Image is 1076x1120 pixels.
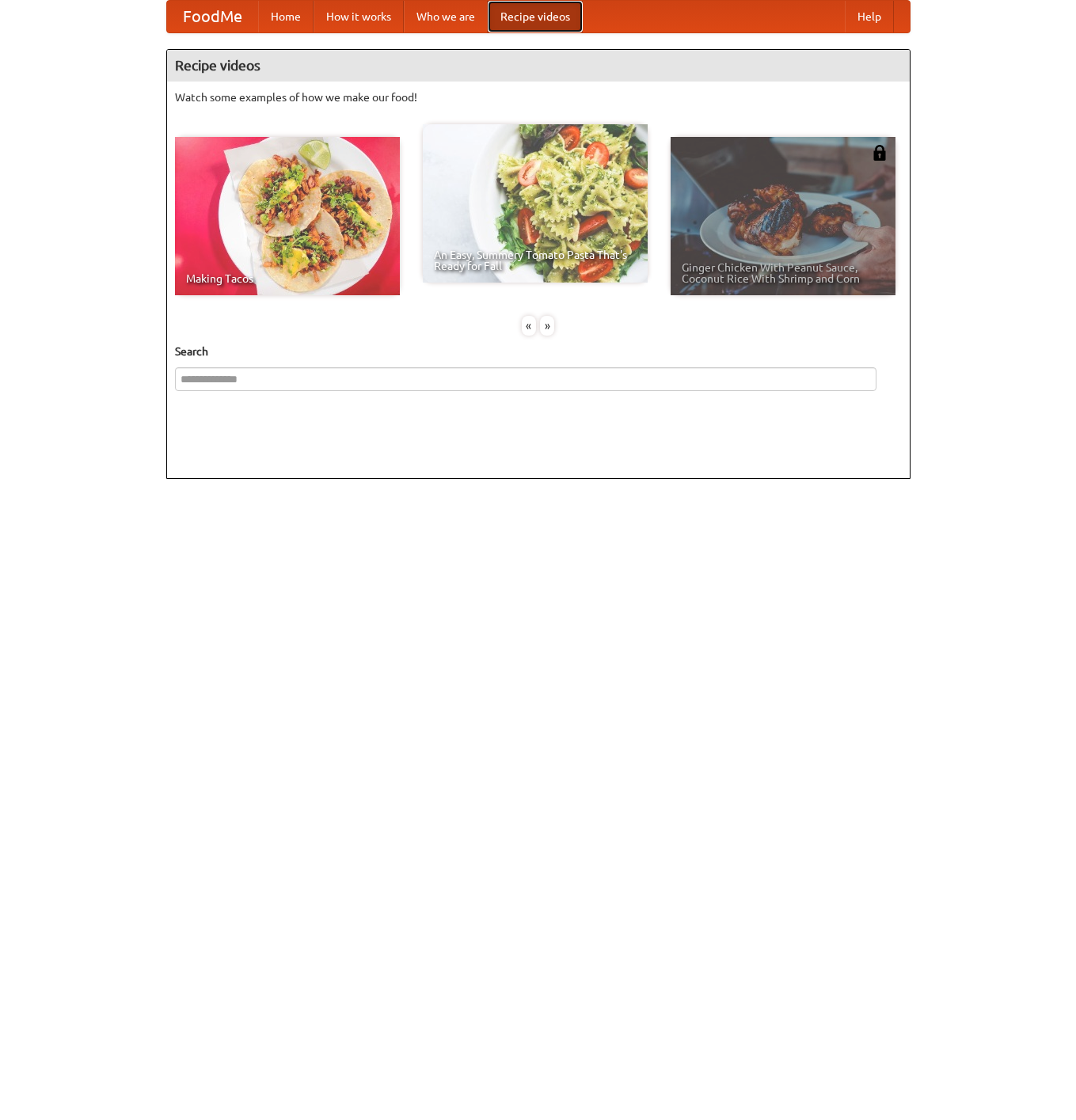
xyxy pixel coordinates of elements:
img: 483408.png [872,145,888,161]
span: Making Tacos [186,273,389,284]
div: « [522,316,536,336]
h5: Search [175,344,902,359]
a: Making Tacos [175,137,400,295]
div: » [540,316,554,336]
a: FoodMe [167,1,258,32]
p: Watch some examples of how we make our food! [175,89,902,105]
a: Home [258,1,314,32]
a: An Easy, Summery Tomato Pasta That's Ready for Fall [423,124,648,283]
a: Help [845,1,894,32]
a: Recipe videos [488,1,583,32]
h4: Recipe videos [167,50,910,82]
a: Who we are [404,1,488,32]
span: An Easy, Summery Tomato Pasta That's Ready for Fall [434,249,637,271]
a: How it works [314,1,404,32]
